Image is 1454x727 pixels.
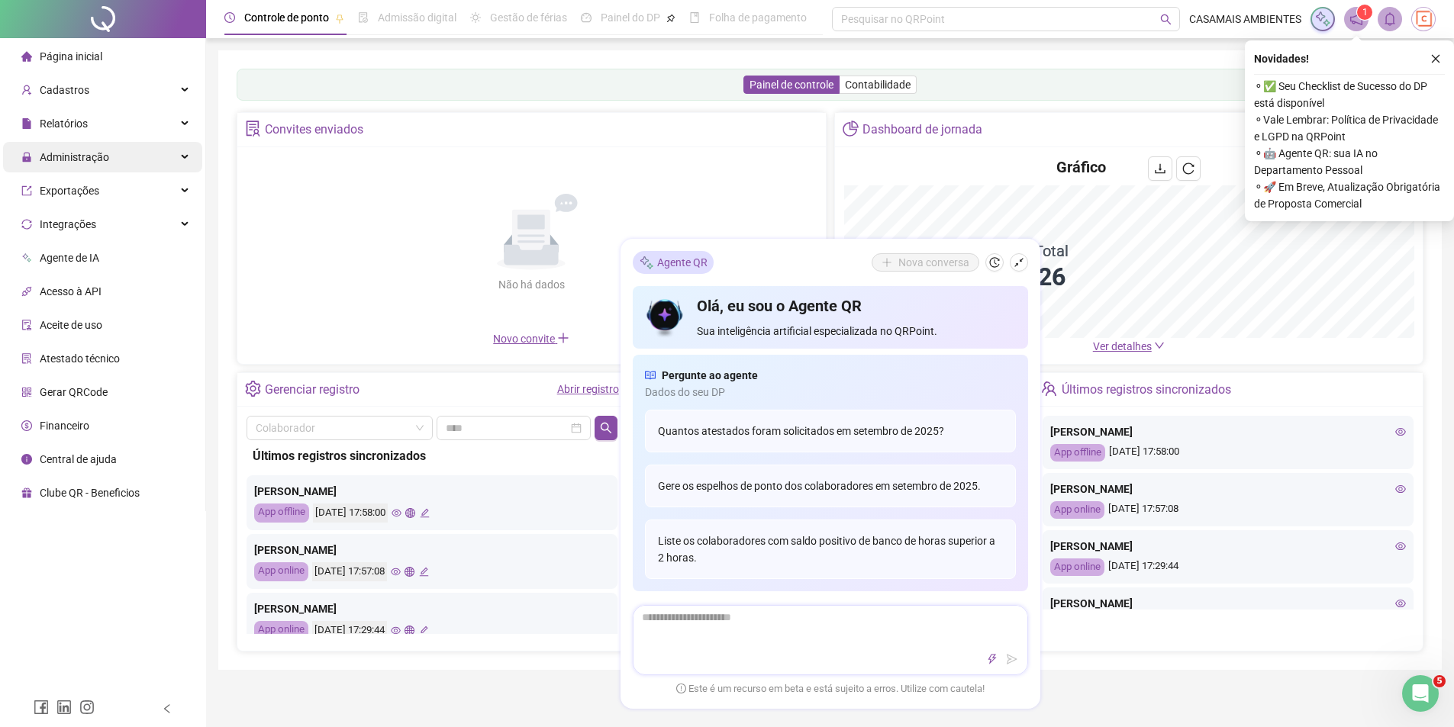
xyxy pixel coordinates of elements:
[697,323,1015,339] span: Sua inteligência artificial especializada no QRPoint.
[1160,14,1172,25] span: search
[750,79,833,91] span: Painel de controle
[557,383,619,395] a: Abrir registro
[40,218,96,230] span: Integrações
[600,422,612,434] span: search
[1041,381,1057,397] span: team
[1003,650,1021,668] button: send
[1395,426,1406,437] span: eye
[224,12,235,23] span: clock-circle
[40,50,102,63] span: Página inicial
[633,251,714,274] div: Agente QR
[21,487,32,498] span: gift
[676,683,686,693] span: exclamation-circle
[312,621,387,640] div: [DATE] 17:29:44
[1314,11,1331,27] img: sparkle-icon.fc2bf0ac1784a2077858766a79e2daf3.svg
[312,562,387,581] div: [DATE] 17:57:08
[1395,484,1406,494] span: eye
[1383,12,1397,26] span: bell
[1430,53,1441,64] span: close
[1182,162,1194,175] span: reload
[40,386,108,398] span: Gerar QRCode
[1050,501,1406,519] div: [DATE] 17:57:08
[40,319,102,331] span: Aceite de uso
[872,253,979,272] button: Nova conversa
[1362,7,1368,18] span: 1
[862,117,982,143] div: Dashboard de jornada
[254,600,610,617] div: [PERSON_NAME]
[470,12,481,23] span: sun
[1254,78,1445,111] span: ⚬ ✅ Seu Checklist de Sucesso do DP está disponível
[265,117,363,143] div: Convites enviados
[987,654,998,664] span: thunderbolt
[1254,111,1445,145] span: ⚬ Vale Lembrar: Política de Privacidade e LGPD na QRPoint
[1154,340,1165,351] span: down
[420,508,430,518] span: edit
[1254,179,1445,212] span: ⚬ 🚀 Em Breve, Atualização Obrigatória de Proposta Comercial
[254,621,308,640] div: App online
[245,121,261,137] span: solution
[254,542,610,558] div: [PERSON_NAME]
[645,295,685,339] img: icon
[1093,340,1152,352] span: Ver detalhes
[1050,501,1104,519] div: App online
[392,508,401,518] span: eye
[21,85,32,95] span: user-add
[40,487,140,499] span: Clube QR - Beneficios
[40,453,117,465] span: Central de ajuda
[40,84,89,96] span: Cadastros
[21,219,32,230] span: sync
[253,446,611,465] div: Últimos registros sincronizados
[40,252,99,264] span: Agente de IA
[79,700,95,715] span: instagram
[21,420,32,431] span: dollar
[845,79,911,91] span: Contabilidade
[1349,12,1363,26] span: notification
[34,700,49,715] span: facebook
[1050,423,1406,440] div: [PERSON_NAME]
[40,285,102,298] span: Acesso à API
[21,185,32,196] span: export
[419,567,429,577] span: edit
[1357,5,1372,20] sup: 1
[40,117,88,130] span: Relatórios
[21,51,32,62] span: home
[1402,675,1439,712] iframe: Intercom live chat
[1050,595,1406,612] div: [PERSON_NAME]
[843,121,859,137] span: pie-chart
[989,257,1000,268] span: history
[244,11,329,24] span: Controle de ponto
[162,703,172,714] span: left
[639,254,654,270] img: sparkle-icon.fc2bf0ac1784a2077858766a79e2daf3.svg
[666,14,675,23] span: pushpin
[254,503,309,523] div: App offline
[1050,481,1406,497] div: [PERSON_NAME]
[254,483,610,500] div: [PERSON_NAME]
[676,681,985,696] span: Este é um recurso em beta e está sujeito a erros. Utilize com cautela!
[645,410,1016,452] div: Quantos atestados foram solicitados em setembro de 2025?
[21,353,32,364] span: solution
[1254,50,1309,67] span: Novidades !
[358,12,369,23] span: file-done
[645,465,1016,507] div: Gere os espelhos de ponto dos colaboradores em setembro de 2025.
[581,12,592,23] span: dashboard
[56,700,72,715] span: linkedin
[1056,156,1106,178] h4: Gráfico
[461,276,601,293] div: Não há dados
[493,333,569,345] span: Novo convite
[245,381,261,397] span: setting
[1062,377,1231,403] div: Últimos registros sincronizados
[313,503,388,523] div: [DATE] 17:58:00
[405,567,414,577] span: global
[21,152,32,162] span: lock
[391,626,401,635] span: eye
[1395,598,1406,609] span: eye
[265,377,359,403] div: Gerenciar registro
[21,320,32,330] span: audit
[1412,8,1435,31] img: 65236
[662,367,758,384] span: Pergunte ao agente
[405,508,415,518] span: global
[601,11,660,24] span: Painel do DP
[254,562,308,581] div: App online
[40,420,89,432] span: Financeiro
[709,11,807,24] span: Folha de pagamento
